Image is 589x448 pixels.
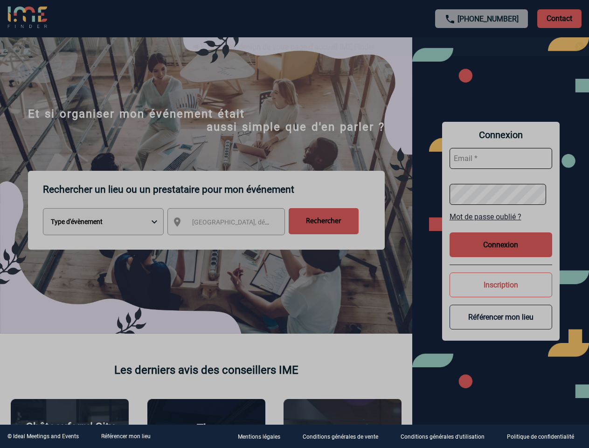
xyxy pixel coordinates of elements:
[101,433,151,440] a: Référencer mon lieu
[230,432,295,441] a: Mentions légales
[238,434,280,441] p: Mentions légales
[7,433,79,440] div: © Ideal Meetings and Events
[295,432,393,441] a: Conditions générales de vente
[393,432,499,441] a: Conditions générales d'utilisation
[401,434,485,441] p: Conditions générales d'utilisation
[507,434,574,441] p: Politique de confidentialité
[303,434,378,441] p: Conditions générales de vente
[499,432,589,441] a: Politique de confidentialité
